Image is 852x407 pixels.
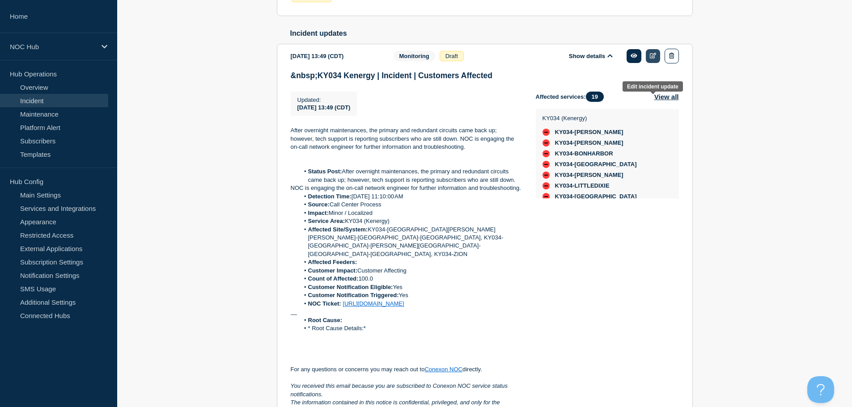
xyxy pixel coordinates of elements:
li: KY034-[GEOGRAPHIC_DATA][PERSON_NAME][PERSON_NAME]-[GEOGRAPHIC_DATA]-[GEOGRAPHIC_DATA], KY034-[GEO... [299,226,521,259]
div: Draft [440,51,464,61]
div: down [543,182,550,189]
li: After overnight maintenances, the primary and redundant circuits came back up; however, tech supp... [299,168,521,184]
strong: Root Cause: [308,317,343,323]
span: KY034-LITTLEDIXIE [555,182,610,189]
p: NOC is engaging the on-call network engineer for further information and troubleshooting. [291,184,521,192]
em: You received this email because you are subscribed to Conexon NOC service status notifications. [291,382,509,397]
a: Conexon NOC [424,366,462,373]
li: Yes [299,291,521,299]
div: down [543,193,550,200]
p: After overnight maintenances, the primary and redundant circuits came back up; however, tech supp... [291,126,521,151]
strong: Detection Time: [308,193,352,200]
strong: Source: [308,201,330,208]
p: NOC Hub [10,43,96,50]
strong: Impact: [308,210,329,216]
h2: Incident updates [290,29,693,38]
strong: Service Area: [308,218,345,224]
li: Call Center Process [299,201,521,209]
li: [DATE] 11:10:00 AM [299,193,521,201]
strong: Affected Site/System: [308,226,368,233]
span: [DATE] 13:49 (CDT) [297,104,351,111]
p: __ [291,308,521,316]
strong: Affected Feeders: [308,259,357,265]
span: KY034-[GEOGRAPHIC_DATA] [555,193,637,200]
div: down [543,139,550,147]
p: Updated : [297,97,351,103]
div: down [543,161,550,168]
strong: NOC Ticket: [308,300,341,307]
p: For any questions or concerns you may reach out to directly. [291,365,521,373]
strong: Status Post: [308,168,342,175]
span: Affected services: [536,92,608,102]
h3: &nbsp;KY034 Kenergy | Incident | Customers Affected [291,71,679,80]
div: down [543,129,550,136]
li: Yes [299,283,521,291]
iframe: Help Scout Beacon - Open [807,376,834,403]
div: down [543,150,550,157]
span: KY034-[PERSON_NAME] [555,139,623,147]
li: 100.0 [299,275,521,283]
div: down [543,172,550,179]
li: * Root Cause Details:* [299,324,521,332]
button: View all [654,92,679,102]
strong: Customer Impact: [308,267,358,274]
span: KY034-[GEOGRAPHIC_DATA] [555,161,637,168]
span: KY034-[PERSON_NAME] [555,129,623,136]
strong: Count of Affected: [308,275,359,282]
strong: Customer Notification Triggered: [308,292,399,298]
p: KY034 (Kenergy) [543,115,637,122]
span: 19 [586,92,604,102]
strong: Customer Notification Eligible: [308,284,393,290]
span: Monitoring [394,51,435,61]
button: Show details [566,52,615,60]
li: Customer Affecting [299,267,521,275]
span: KY034-[PERSON_NAME] [555,172,623,179]
div: [DATE] 13:49 (CDT) [291,49,380,63]
a: [URL][DOMAIN_NAME] [343,300,404,307]
div: Edit incident update [627,84,678,90]
li: Minor / Localized [299,209,521,217]
li: KY034 (Kenergy) [299,217,521,225]
span: KY034-BONHARBOR [555,150,613,157]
